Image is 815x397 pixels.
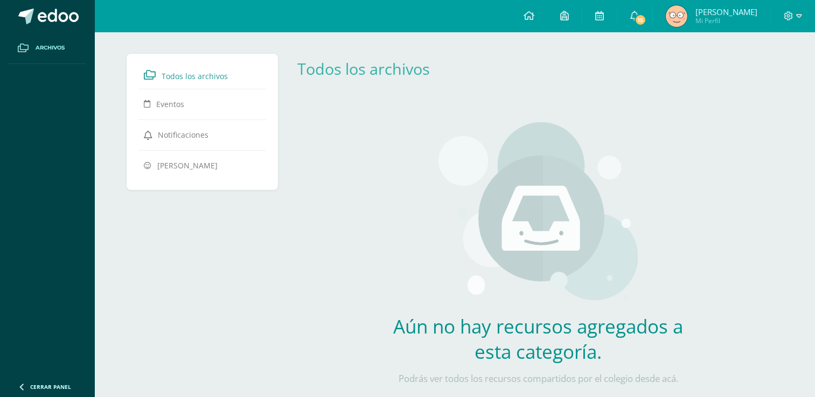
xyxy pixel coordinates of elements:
[144,65,261,84] a: Todos los archivos
[144,125,261,144] a: Notificaciones
[379,314,697,364] h2: Aún no hay recursos agregados a esta categoría.
[695,6,757,17] span: [PERSON_NAME]
[156,99,184,109] span: Eventos
[635,14,646,26] span: 15
[9,32,86,64] a: Archivos
[297,58,430,79] a: Todos los archivos
[144,94,261,114] a: Eventos
[36,44,65,52] span: Archivos
[379,373,697,385] p: Podrás ver todos los recursos compartidos por el colegio desde acá.
[666,5,687,27] img: e8f35826510c7e9edea8f34d143d1a33.png
[158,130,208,140] span: Notificaciones
[157,160,218,171] span: [PERSON_NAME]
[162,71,228,81] span: Todos los archivos
[695,16,757,25] span: Mi Perfil
[30,383,71,391] span: Cerrar panel
[438,122,638,305] img: stages.png
[144,155,261,175] a: [PERSON_NAME]
[297,58,446,79] div: Todos los archivos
